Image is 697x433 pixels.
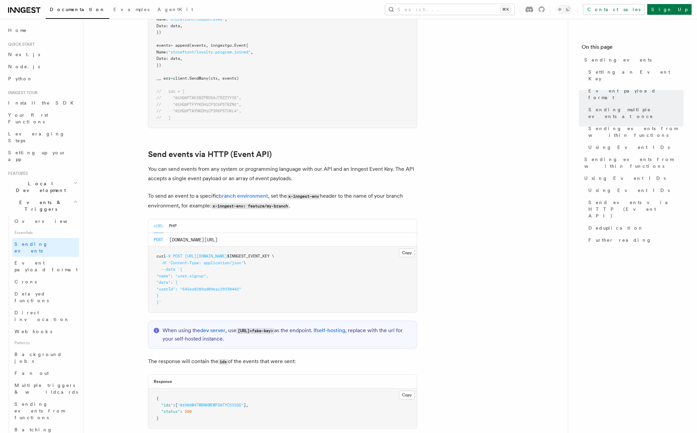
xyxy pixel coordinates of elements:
[189,76,208,81] span: SendMany
[148,191,417,211] p: To send an event to a specific , set the header to the name of your branch environment, for examp...
[12,307,79,325] a: Direct invocation
[156,254,166,259] span: curl
[156,416,159,421] span: }
[584,175,666,182] span: Using Event IDs
[175,43,189,48] span: append
[14,370,49,376] span: Fan out
[399,248,415,257] button: Copy
[161,409,180,414] span: "status"
[211,203,289,209] code: x-inngest-env: feature/my-branch
[588,187,670,194] span: Using Event IDs
[588,225,644,231] span: Deduplication
[5,73,79,85] a: Python
[153,2,197,18] a: AgentKit
[156,293,159,298] span: }
[156,102,241,107] span: // "01HQ8PTFYYKDH1CP3C6PSTBZN5",
[287,194,320,199] code: x-inngest-env
[12,227,79,238] span: Essentials
[583,4,645,15] a: Contact sales
[8,52,40,57] span: Next.js
[175,403,178,407] span: [
[586,66,684,85] a: Setting an Event Key
[156,300,161,305] span: }'
[185,254,227,259] span: [URL][DOMAIN_NAME]
[227,254,274,259] span: $INNGEST_EVENT_KEY \
[185,409,192,414] span: 200
[154,379,172,384] h3: Response
[157,7,193,12] span: AgentKit
[582,54,684,66] a: Sending events
[156,274,208,278] span: "name": "user.signup",
[156,396,159,401] span: {
[588,106,684,120] span: Sending multiple events at once
[8,64,40,69] span: Node.js
[173,403,175,407] span: :
[586,196,684,222] a: Send events via HTTP (Event API)
[154,237,163,242] span: POST
[236,328,274,334] code: [URL]<fake-key>
[156,115,171,120] span: // ]
[586,141,684,153] a: Using Event IDs
[385,4,514,15] button: Search...⌘K
[5,199,73,212] span: Events & Triggers
[156,63,161,68] span: })
[556,5,572,13] button: Toggle dark mode
[399,391,415,399] button: Copy
[12,338,79,348] span: Patterns
[501,6,510,13] kbd: ⌘K
[12,238,79,257] a: Sending events
[208,76,239,81] span: (ctx, events)
[12,257,79,276] a: Event payload format
[168,17,225,22] span: "storefront/coupon.used"
[46,2,109,19] a: Documentation
[588,69,684,82] span: Setting an Event Key
[586,222,684,234] a: Deduplication
[244,261,246,265] span: \
[647,4,692,15] a: Sign Up
[166,254,171,259] span: -X
[12,367,79,379] a: Fan out
[218,359,228,365] code: ids
[14,401,65,420] span: Sending events from functions
[200,327,225,333] a: dev server
[588,87,684,101] span: Event payload format
[156,280,178,285] span: "data": {
[173,254,182,259] span: POST
[586,234,684,246] a: Further reading
[14,219,84,224] span: Overview
[8,112,48,124] span: Your first Functions
[156,76,171,81] span: _, err
[173,76,189,81] span: client.
[588,237,652,243] span: Further reading
[582,153,684,172] a: Sending events from within functions
[588,199,684,219] span: Send events via HTTP (Event API)
[50,7,105,12] span: Documentation
[156,56,182,61] span: Data: data,
[169,236,218,243] span: [DOMAIN_NAME][URL]
[168,50,251,54] span: "storefront/loyalty.program.joined"
[12,276,79,288] a: Crons
[5,48,79,61] a: Next.js
[586,85,684,104] a: Event payload format
[8,150,66,162] span: Setting up your app
[161,267,175,272] span: --data
[161,261,166,265] span: -H
[12,348,79,367] a: Background jobs
[8,76,33,81] span: Python
[12,379,79,398] a: Multiple triggers & wildcards
[161,403,173,407] span: "ids"
[584,156,684,169] span: Sending events from within functions
[586,184,684,196] a: Using Event IDs
[14,241,48,253] span: Sending events
[14,329,52,334] span: Webhooks
[5,180,73,194] span: Local Development
[5,178,79,196] button: Local Development
[251,50,253,54] span: ,
[582,43,684,54] h4: On this page
[12,325,79,338] a: Webhooks
[246,403,248,407] span: ,
[14,352,62,364] span: Background jobs
[156,287,241,291] span: "userId": "645ea8289ad09eac29230442"
[171,43,173,48] span: =
[5,196,79,215] button: Events & Triggers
